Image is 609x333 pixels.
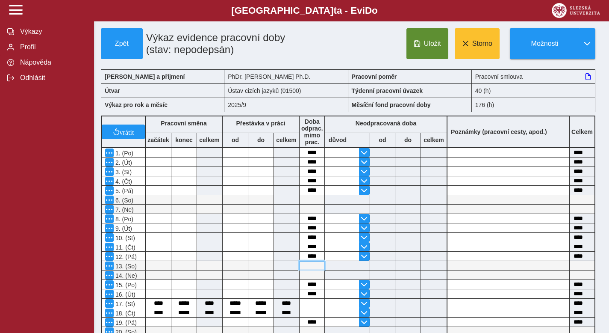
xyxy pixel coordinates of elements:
[18,74,87,82] span: Odhlásit
[352,87,423,94] b: Týdenní pracovní úvazek
[105,40,139,48] span: Zpět
[105,158,114,166] button: Menu
[274,137,299,143] b: celkem
[114,244,135,251] span: 11. (Čt)
[114,235,135,241] span: 10. (St)
[301,118,323,146] b: Doba odprac. mimo prac.
[352,101,431,108] b: Měsíční fond pracovní doby
[372,5,378,16] span: o
[114,272,137,279] span: 14. (Ne)
[114,300,135,307] span: 17. (St)
[105,280,114,289] button: Menu
[120,128,134,135] span: vrátit
[105,252,114,261] button: Menu
[105,167,114,176] button: Menu
[329,137,347,143] b: důvod
[105,186,114,195] button: Menu
[114,253,137,260] span: 12. (Pá)
[114,178,132,185] span: 4. (Čt)
[105,290,114,298] button: Menu
[510,28,579,59] button: Možnosti
[333,5,336,16] span: t
[18,43,87,51] span: Profil
[114,159,132,166] span: 2. (Út)
[370,137,395,143] b: od
[224,69,348,83] div: PhDr. [PERSON_NAME] Ph.D.
[105,73,185,80] b: [PERSON_NAME] a příjmení
[105,224,114,232] button: Menu
[114,169,132,175] span: 3. (St)
[472,69,595,83] div: Pracovní smlouva
[114,206,134,213] span: 7. (Ne)
[224,98,348,112] div: 2025/9
[472,98,595,112] div: 176 (h)
[105,243,114,251] button: Menu
[105,318,114,327] button: Menu
[236,120,285,127] b: Přestávka v práci
[114,291,135,298] span: 16. (Út)
[424,40,441,48] span: Uložit
[356,120,416,127] b: Neodpracovaná doba
[105,309,114,317] button: Menu
[114,263,137,270] span: 13. (So)
[352,73,397,80] b: Pracovní poměr
[517,40,572,48] span: Možnosti
[114,216,133,223] span: 8. (Po)
[224,83,348,98] div: Ústav cizích jazyků (01500)
[18,28,87,36] span: Výkazy
[114,319,137,326] span: 19. (Pá)
[105,196,114,204] button: Menu
[143,28,310,59] h1: Výkaz evidence pracovní doby (stav: nepodepsán)
[114,310,135,317] span: 18. (Čt)
[161,120,206,127] b: Pracovní směna
[105,299,114,308] button: Menu
[102,125,145,139] button: vrátit
[105,271,114,279] button: Menu
[472,40,492,48] span: Storno
[114,282,137,288] span: 15. (Po)
[105,149,114,157] button: Menu
[101,28,143,59] button: Zpět
[197,137,222,143] b: celkem
[171,137,197,143] b: konec
[455,28,500,59] button: Storno
[571,128,593,135] b: Celkem
[105,205,114,214] button: Menu
[248,137,274,143] b: do
[114,225,132,232] span: 9. (Út)
[146,137,171,143] b: začátek
[105,262,114,270] button: Menu
[395,137,421,143] b: do
[114,197,133,204] span: 6. (So)
[105,87,120,94] b: Útvar
[447,128,550,135] b: Poznámky (pracovní cesty, apod.)
[105,177,114,185] button: Menu
[472,83,595,98] div: 40 (h)
[421,137,447,143] b: celkem
[105,101,168,108] b: Výkaz pro rok a měsíc
[105,233,114,242] button: Menu
[26,5,583,16] b: [GEOGRAPHIC_DATA] a - Evi
[114,187,133,194] span: 5. (Pá)
[114,150,133,157] span: 1. (Po)
[365,5,372,16] span: D
[552,3,600,18] img: logo_web_su.png
[105,214,114,223] button: Menu
[223,137,248,143] b: od
[406,28,448,59] button: Uložit
[18,59,87,66] span: Nápověda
